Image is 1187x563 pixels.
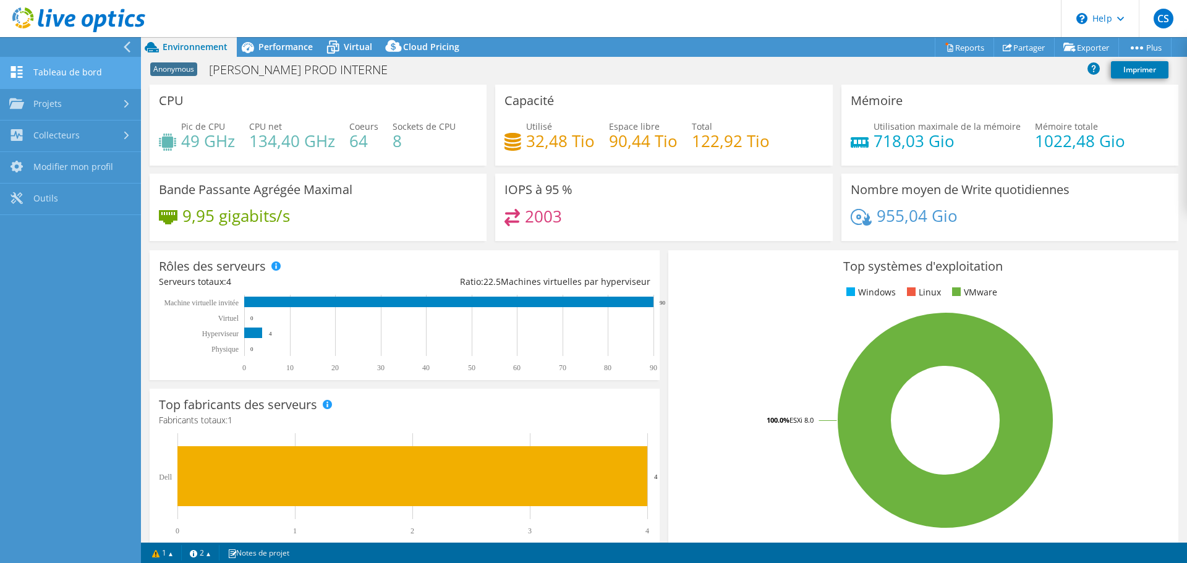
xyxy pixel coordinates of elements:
[935,38,994,57] a: Reports
[159,275,404,289] div: Serveurs totaux:
[422,363,430,372] text: 40
[654,473,658,480] text: 4
[331,363,339,372] text: 20
[650,363,657,372] text: 90
[874,134,1021,148] h4: 718,03 Gio
[293,527,297,535] text: 1
[678,260,1169,273] h3: Top systèmes d'exploitation
[1076,13,1087,24] svg: \n
[504,183,572,197] h3: IOPS à 95 %
[228,414,232,426] span: 1
[349,134,378,148] h4: 64
[143,545,182,561] a: 1
[226,276,231,287] span: 4
[269,331,272,337] text: 4
[349,121,378,132] span: Coeurs
[504,94,554,108] h3: Capacité
[404,275,650,289] div: Ratio: Machines virtuelles par hyperviseur
[258,41,313,53] span: Performance
[993,38,1055,57] a: Partager
[202,329,239,338] text: Hyperviseur
[218,314,239,323] text: Virtuel
[949,286,997,299] li: VMware
[1154,9,1173,28] span: CS
[692,121,712,132] span: Total
[403,41,459,53] span: Cloud Pricing
[249,121,282,132] span: CPU net
[526,121,552,132] span: Utilisé
[874,121,1021,132] span: Utilisation maximale de la mémoire
[513,363,521,372] text: 60
[181,545,219,561] a: 2
[789,415,814,425] tspan: ESXi 8.0
[660,300,666,306] text: 90
[609,121,660,132] span: Espace libre
[150,62,197,76] span: Anonymous
[250,346,253,352] text: 0
[242,363,246,372] text: 0
[411,527,414,535] text: 2
[393,134,456,148] h4: 8
[344,41,372,53] span: Virtual
[1035,121,1098,132] span: Mémoire totale
[377,363,385,372] text: 30
[1118,38,1172,57] a: Plus
[250,315,253,321] text: 0
[159,183,352,197] h3: Bande Passante Agrégée Maximal
[767,415,789,425] tspan: 100.0%
[1054,38,1119,57] a: Exporter
[843,286,896,299] li: Windows
[249,134,335,148] h4: 134,40 GHz
[182,209,290,222] h4: 9,95 gigabits/s
[851,183,1070,197] h3: Nombre moyen de Write quotidiennes
[159,413,650,427] h4: Fabricants totaux:
[609,134,678,148] h4: 90,44 Tio
[163,41,228,53] span: Environnement
[393,121,456,132] span: Sockets de CPU
[159,398,317,412] h3: Top fabricants des serveurs
[525,210,562,223] h4: 2003
[1111,61,1168,78] a: Imprimer
[164,298,239,307] tspan: Machine virtuelle invitée
[559,363,566,372] text: 70
[159,260,266,273] h3: Rôles des serveurs
[219,545,298,561] a: Notes de projet
[159,473,172,481] text: Dell
[528,527,532,535] text: 3
[211,345,239,353] text: Physique
[645,527,649,535] text: 4
[176,527,179,535] text: 0
[181,134,235,148] h4: 49 GHz
[468,363,475,372] text: 50
[692,134,770,148] h4: 122,92 Tio
[159,94,184,108] h3: CPU
[604,363,611,372] text: 80
[181,121,225,132] span: Pic de CPU
[904,286,941,299] li: Linux
[877,209,958,222] h4: 955,04 Gio
[286,363,294,372] text: 10
[526,134,595,148] h4: 32,48 Tio
[851,94,903,108] h3: Mémoire
[203,63,407,77] h1: [PERSON_NAME] PROD INTERNE
[1035,134,1125,148] h4: 1022,48 Gio
[483,276,501,287] span: 22.5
